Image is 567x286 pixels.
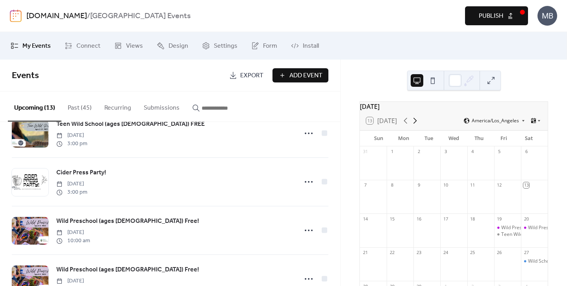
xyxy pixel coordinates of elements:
a: Teen Wild School (ages [DEMOGRAPHIC_DATA]) FREE [56,119,205,129]
span: Wild Preschool (ages [DEMOGRAPHIC_DATA]) Free! [56,265,199,275]
span: Add Event [289,71,322,80]
div: Wild Preschool (ages 0-6) Free! [521,224,548,231]
span: Cider Press Party! [56,168,106,178]
span: Views [126,41,143,51]
div: 24 [443,250,448,256]
b: [GEOGRAPHIC_DATA] Events [90,9,191,24]
span: 3:00 pm [56,188,87,196]
div: 10 [443,182,448,188]
button: Upcoming (13) [8,92,61,122]
div: Sat [516,131,541,146]
div: Wild School (ages 6-12) Free! [521,258,548,265]
div: 21 [362,250,368,256]
div: 8 [389,182,395,188]
div: 12 [497,182,502,188]
span: My Events [22,41,51,51]
a: Design [151,35,194,56]
div: 14 [362,216,368,222]
div: 1 [389,149,395,155]
button: Submissions [137,92,186,121]
div: 9 [416,182,422,188]
a: Cider Press Party! [56,168,106,178]
a: Wild Preschool (ages [DEMOGRAPHIC_DATA]) Free! [56,265,199,275]
span: [DATE] [56,277,90,285]
a: Wild Preschool (ages [DEMOGRAPHIC_DATA]) Free! [56,216,199,226]
div: 27 [523,250,529,256]
div: 31 [362,149,368,155]
div: Sun [366,131,391,146]
span: Events [12,67,39,84]
div: 13 [523,182,529,188]
a: [DOMAIN_NAME] [26,9,87,24]
div: Wild Preschool (ages 0-6) Free! [494,224,521,231]
div: 20 [523,216,529,222]
div: 19 [497,216,502,222]
div: 5 [497,149,502,155]
span: [DATE] [56,180,87,188]
div: 11 [470,182,476,188]
div: [DATE] [360,102,548,111]
div: Tue [416,131,441,146]
a: Settings [196,35,243,56]
span: Connect [76,41,100,51]
div: 6 [523,149,529,155]
span: Publish [479,11,503,21]
div: Thu [466,131,491,146]
div: Fri [491,131,517,146]
span: 3:00 pm [56,140,87,148]
a: Export [223,68,269,82]
div: Teen Wild School (ages 11-15) FREE [494,231,521,238]
span: Export [240,71,263,80]
div: 25 [470,250,476,256]
span: America/Los_Angeles [472,118,519,123]
div: 17 [443,216,448,222]
img: logo [10,9,22,22]
div: 22 [389,250,395,256]
div: 18 [470,216,476,222]
span: Install [303,41,319,51]
div: 3 [443,149,448,155]
a: Form [245,35,283,56]
span: 10:00 am [56,237,90,245]
span: [DATE] [56,228,90,237]
span: Settings [214,41,237,51]
span: Form [263,41,277,51]
a: Views [108,35,149,56]
div: 4 [470,149,476,155]
div: 23 [416,250,422,256]
span: [DATE] [56,131,87,140]
button: Recurring [98,92,137,121]
div: 26 [497,250,502,256]
div: Mon [391,131,417,146]
div: 2 [416,149,422,155]
button: Past (45) [61,92,98,121]
div: 15 [389,216,395,222]
a: Install [285,35,325,56]
button: Add Event [272,68,328,82]
button: Publish [465,6,528,25]
span: Design [169,41,188,51]
a: My Events [5,35,57,56]
b: / [87,9,90,24]
div: 7 [362,182,368,188]
a: Connect [59,35,106,56]
div: 16 [416,216,422,222]
div: MB [537,6,557,26]
div: Wed [441,131,467,146]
